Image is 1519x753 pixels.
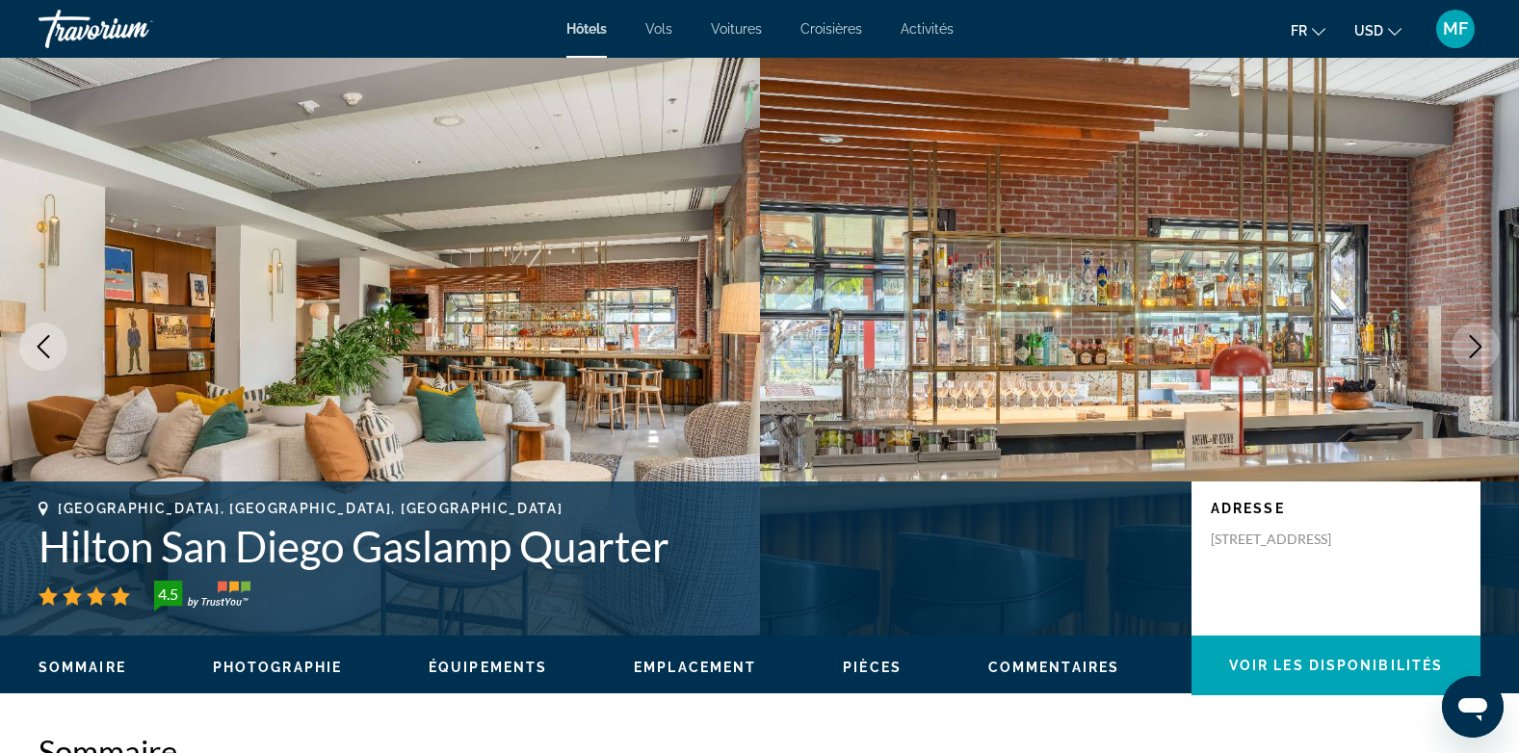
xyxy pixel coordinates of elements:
[39,521,1172,571] h1: Hilton San Diego Gaslamp Quarter
[1229,658,1443,673] span: Voir les disponibilités
[901,21,954,37] a: Activités
[1354,16,1401,44] button: Changer de devise
[39,659,126,676] button: Sommaire
[1430,9,1480,49] button: Menu utilisateur
[988,660,1119,675] span: Commentaires
[39,4,231,54] a: Travorium
[1211,501,1461,516] p: Adresse
[148,583,187,606] div: 4.5
[1442,676,1504,738] iframe: Bouton de lancement de la fenêtre de messagerie
[39,660,126,675] span: Sommaire
[1291,23,1307,39] span: Fr
[843,660,902,675] span: Pièces
[213,659,342,676] button: Photographie
[566,21,607,37] a: Hôtels
[1354,23,1383,39] span: USD
[843,659,902,676] button: Pièces
[634,659,756,676] button: Emplacement
[1192,636,1480,695] button: Voir les disponibilités
[634,660,756,675] span: Emplacement
[1211,531,1365,548] p: [STREET_ADDRESS]
[154,581,250,611] img: trustyou-badge-hor.svg
[645,21,672,37] a: Vols
[213,660,342,675] span: Photographie
[1452,323,1500,371] button: Image suivante
[429,660,547,675] span: Équipements
[1291,16,1325,44] button: Changer la langue
[58,501,563,516] span: [GEOGRAPHIC_DATA], [GEOGRAPHIC_DATA], [GEOGRAPHIC_DATA]
[19,323,67,371] button: Image précédente
[711,21,762,37] a: Voitures
[429,659,547,676] button: Équipements
[1443,19,1468,39] span: MF
[800,21,862,37] a: Croisières
[988,659,1119,676] button: Commentaires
